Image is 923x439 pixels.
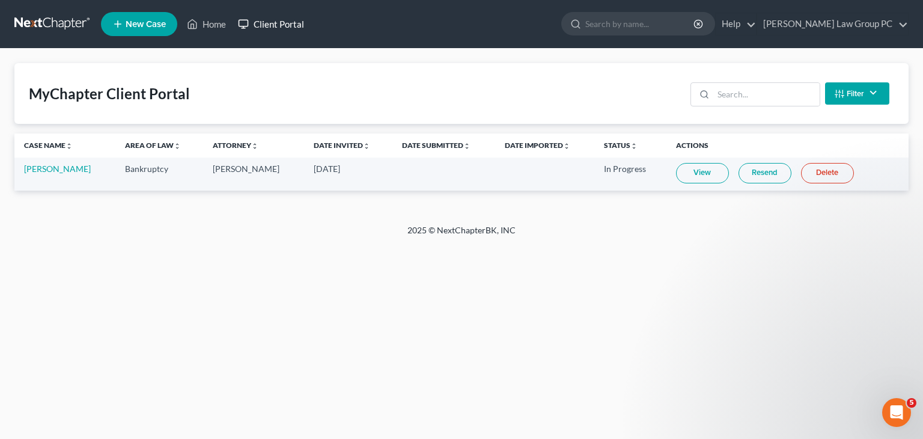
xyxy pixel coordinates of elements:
i: unfold_more [65,143,73,150]
a: Client Portal [232,13,310,35]
a: Date Importedunfold_more [505,141,570,150]
a: Date Invitedunfold_more [314,141,370,150]
span: New Case [126,20,166,29]
span: [DATE] [314,164,340,174]
i: unfold_more [463,143,471,150]
i: unfold_more [174,143,181,150]
i: unfold_more [563,143,570,150]
a: Help [716,13,756,35]
td: [PERSON_NAME] [203,158,304,191]
button: Filter [825,82,889,105]
a: Statusunfold_more [604,141,638,150]
a: Date Submittedunfold_more [402,141,471,150]
span: 5 [907,398,916,408]
a: View [676,163,729,183]
a: Home [181,13,232,35]
a: Case Nameunfold_more [24,141,73,150]
a: Delete [801,163,854,183]
th: Actions [666,134,909,158]
td: Bankruptcy [115,158,203,191]
i: unfold_more [363,143,370,150]
a: [PERSON_NAME] [24,164,91,174]
i: unfold_more [251,143,258,150]
input: Search by name... [585,13,695,35]
a: Attorneyunfold_more [213,141,258,150]
div: MyChapter Client Portal [29,84,190,103]
iframe: Intercom live chat [882,398,911,427]
a: Resend [739,163,791,183]
a: Area of Lawunfold_more [125,141,181,150]
td: In Progress [594,158,666,191]
i: unfold_more [630,143,638,150]
div: 2025 © NextChapterBK, INC [119,224,804,246]
a: [PERSON_NAME] Law Group PC [757,13,908,35]
input: Search... [713,83,820,106]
